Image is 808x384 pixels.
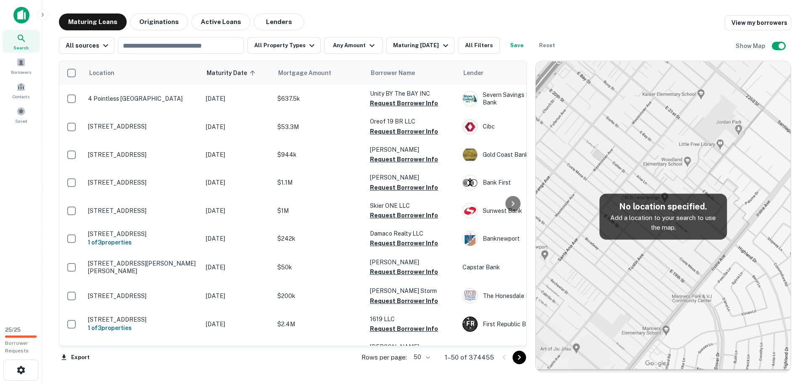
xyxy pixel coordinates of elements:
[277,320,361,329] p: $2.4M
[462,231,589,246] div: Banknewport
[386,37,454,54] button: Maturing [DATE]
[370,229,454,238] p: Damaco Realty LLC
[725,15,791,30] a: View my borrowers
[254,13,304,30] button: Lenders
[366,61,458,85] th: Borrower Name
[88,323,197,333] h6: 1 of 3 properties
[59,13,127,30] button: Maturing Loans
[463,148,477,162] img: picture
[84,61,202,85] th: Location
[88,207,197,215] p: [STREET_ADDRESS]
[606,200,720,213] h5: No location specified.
[766,317,808,357] iframe: Chat Widget
[370,258,454,267] p: [PERSON_NAME]
[462,119,589,134] div: Cibc
[463,289,477,303] img: picture
[88,179,197,186] p: [STREET_ADDRESS]
[503,37,530,54] button: Save your search to get updates of matches that match your search criteria.
[5,340,29,354] span: Borrower Requests
[277,122,361,132] p: $53.3M
[202,61,273,85] th: Maturity Date
[273,61,366,85] th: Mortgage Amount
[370,154,438,164] button: Request Borrower Info
[89,68,114,78] span: Location
[277,150,361,159] p: $944k
[370,117,454,126] p: Oreof 19 BR LLC
[370,89,454,98] p: Unity BY The BAY INC
[130,13,188,30] button: Originations
[370,126,438,137] button: Request Borrower Info
[466,320,474,328] p: F R
[463,68,484,78] span: Lender
[462,263,589,272] p: Capstar Bank
[88,238,197,247] h6: 1 of 3 properties
[88,260,197,275] p: [STREET_ADDRESS][PERSON_NAME][PERSON_NAME]
[324,37,383,54] button: Any Amount
[247,37,321,54] button: All Property Types
[3,54,40,77] a: Borrowers
[11,69,31,75] span: Borrowers
[462,91,589,106] div: Severn Savings Bank, FSB DBA Severn Bank
[370,238,438,248] button: Request Borrower Info
[88,230,197,238] p: [STREET_ADDRESS]
[191,13,250,30] button: Active Loans
[3,103,40,126] a: Saved
[206,150,269,159] p: [DATE]
[277,178,361,187] p: $1.1M
[370,145,454,154] p: [PERSON_NAME]
[393,40,450,51] div: Maturing [DATE]
[207,68,258,78] span: Maturity Date
[206,122,269,132] p: [DATE]
[59,37,114,54] button: All sources
[536,61,791,372] img: map-placeholder.webp
[277,94,361,103] p: $637.5k
[462,203,589,218] div: Sunwest Bank
[370,314,454,324] p: 1619 LLC
[3,79,40,102] a: Contacts
[206,320,269,329] p: [DATE]
[462,175,589,190] div: Bank First
[463,120,477,134] img: picture
[88,151,197,158] p: [STREET_ADDRESS]
[277,291,361,301] p: $200k
[88,95,197,102] p: 4 Pointless [GEOGRAPHIC_DATA]
[277,263,361,272] p: $50k
[410,351,431,363] div: 50
[278,68,342,78] span: Mortgage Amount
[206,94,269,103] p: [DATE]
[463,231,477,246] img: picture
[88,123,197,130] p: [STREET_ADDRESS]
[462,288,589,303] div: The Honesdale National Bank
[370,324,438,334] button: Request Borrower Info
[370,267,438,277] button: Request Borrower Info
[370,201,454,210] p: Skier ONE LLC
[445,352,494,363] p: 1–50 of 374455
[370,173,454,182] p: [PERSON_NAME]
[59,351,92,364] button: Export
[462,147,589,162] div: Gold Coast Bank
[206,178,269,187] p: [DATE]
[13,93,29,100] span: Contacts
[15,118,27,124] span: Saved
[458,61,593,85] th: Lender
[463,204,477,218] img: picture
[206,206,269,215] p: [DATE]
[13,7,29,24] img: capitalize-icon.png
[370,342,454,361] p: [PERSON_NAME] [PERSON_NAME]
[370,183,438,193] button: Request Borrower Info
[534,37,561,54] button: Reset
[462,317,589,332] div: First Republic Bank
[88,316,197,323] p: [STREET_ADDRESS]
[277,234,361,243] p: $242k
[513,351,526,364] button: Go to next page
[3,30,40,53] a: Search
[736,41,767,51] h6: Show Map
[66,40,111,51] div: All sources
[370,296,438,306] button: Request Borrower Info
[206,291,269,301] p: [DATE]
